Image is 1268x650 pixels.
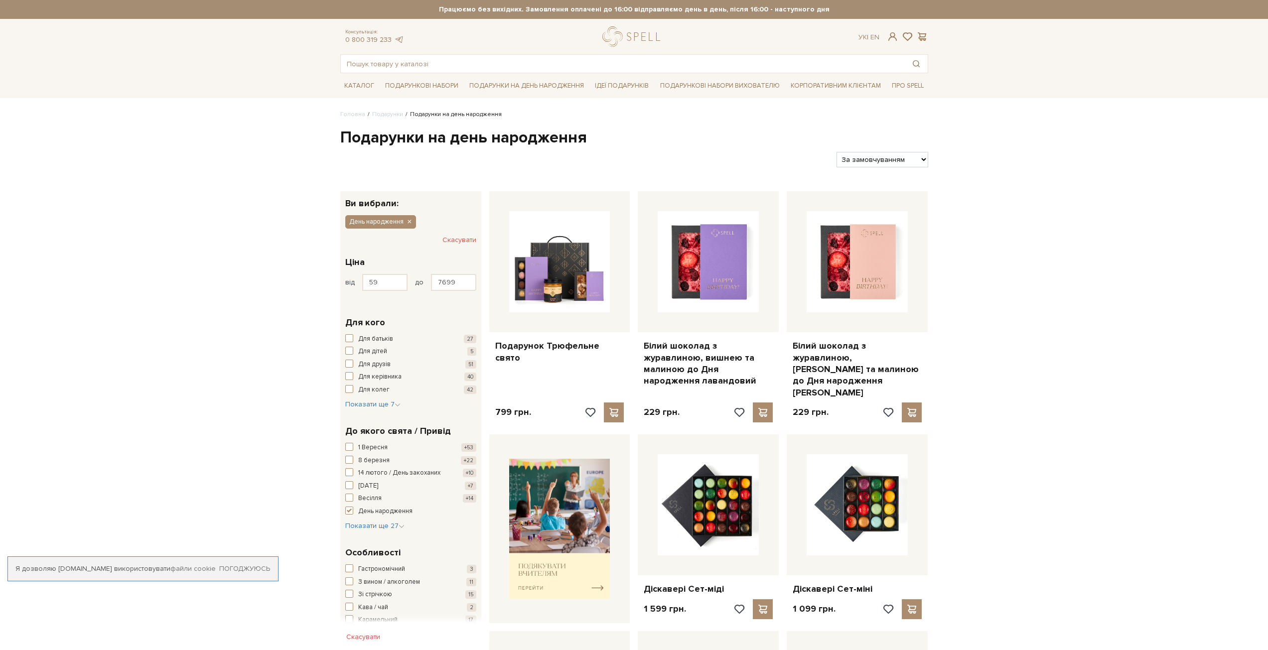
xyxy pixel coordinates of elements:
span: Зі стрічкою [358,590,392,600]
span: 42 [464,386,476,394]
a: telegram [394,35,404,44]
span: Показати ще 27 [345,521,405,530]
span: 17 [465,616,476,624]
button: Для батьків 27 [345,334,476,344]
a: файли cookie [170,564,216,573]
button: Показати ще 27 [345,521,405,531]
button: Для друзів 51 [345,360,476,370]
a: Каталог [340,78,378,94]
span: Гастрономічний [358,564,405,574]
span: Для друзів [358,360,391,370]
span: 5 [467,347,476,356]
button: День народження [345,507,476,517]
a: Погоджуюсь [219,564,270,573]
span: до [415,278,423,287]
span: 27 [464,335,476,343]
button: Скасувати [340,629,386,645]
span: 2 [467,603,476,612]
button: [DATE] +7 [345,481,476,491]
span: 8 березня [358,456,390,466]
span: 11 [466,578,476,586]
a: Подарункові набори [381,78,462,94]
span: 51 [465,360,476,369]
a: Подарунки [372,111,403,118]
span: Особливості [345,546,401,559]
span: Кава / чай [358,603,388,613]
li: Подарунки на день народження [403,110,502,119]
a: Білий шоколад з журавлиною, [PERSON_NAME] та малиною до Дня народження [PERSON_NAME] [793,340,922,398]
button: Гастрономічний 3 [345,564,476,574]
span: +7 [465,482,476,490]
input: Ціна [431,274,476,291]
div: Я дозволяю [DOMAIN_NAME] використовувати [8,564,278,573]
p: 229 грн. [644,406,680,418]
a: Подарунок Трюфельне свято [495,340,624,364]
button: Для керівника 40 [345,372,476,382]
input: Ціна [362,274,408,291]
h1: Подарунки на день народження [340,128,928,148]
span: Для колег [358,385,390,395]
a: Діскавері Сет-міні [793,583,922,595]
span: +22 [461,456,476,465]
button: Показати ще 7 [345,399,401,409]
a: Подарункові набори вихователю [656,77,784,94]
button: Пошук товару у каталозі [905,55,928,73]
span: 15 [465,590,476,599]
span: 40 [464,373,476,381]
span: Консультація: [345,29,404,35]
span: Для керівника [358,372,402,382]
span: +53 [461,443,476,452]
button: Весілля +14 [345,494,476,504]
span: Весілля [358,494,382,504]
span: від [345,278,355,287]
span: 1 Вересня [358,443,388,453]
button: 14 лютого / День закоханих +10 [345,468,476,478]
span: З вином / алкоголем [358,577,420,587]
a: Головна [340,111,365,118]
span: День народження [358,507,413,517]
span: Для батьків [358,334,393,344]
span: [DATE] [358,481,378,491]
span: +14 [463,494,476,503]
p: 1 099 грн. [793,603,836,615]
span: Ціна [345,256,365,269]
button: 1 Вересня +53 [345,443,476,453]
button: Карамельний 17 [345,615,476,625]
a: Про Spell [888,78,928,94]
button: Скасувати [442,232,476,248]
span: 3 [467,565,476,573]
button: 8 березня +22 [345,456,476,466]
div: Ви вибрали: [340,191,481,208]
span: +10 [463,469,476,477]
button: Для дітей 5 [345,347,476,357]
strong: Працюємо без вихідних. Замовлення оплачені до 16:00 відправляємо день в день, після 16:00 - насту... [340,5,928,14]
span: 14 лютого / День закоханих [358,468,440,478]
button: День народження [345,215,416,228]
a: En [870,33,879,41]
span: Показати ще 7 [345,400,401,408]
span: Для кого [345,316,385,329]
a: logo [602,26,665,47]
a: Подарунки на День народження [465,78,588,94]
span: Для дітей [358,347,387,357]
a: Ідеї подарунків [591,78,653,94]
div: Ук [858,33,879,42]
button: Кава / чай 2 [345,603,476,613]
a: 0 800 319 233 [345,35,392,44]
button: З вином / алкоголем 11 [345,577,476,587]
button: Для колег 42 [345,385,476,395]
span: | [867,33,868,41]
span: До якого свята / Привід [345,424,451,438]
input: Пошук товару у каталозі [341,55,905,73]
span: Карамельний [358,615,398,625]
img: banner [509,459,610,599]
span: День народження [349,217,404,226]
p: 799 грн. [495,406,531,418]
a: Корпоративним клієнтам [787,77,885,94]
p: 1 599 грн. [644,603,686,615]
a: Білий шоколад з журавлиною, вишнею та малиною до Дня народження лавандовий [644,340,773,387]
p: 229 грн. [793,406,829,418]
button: Зі стрічкою 15 [345,590,476,600]
a: Діскавері Сет-міді [644,583,773,595]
